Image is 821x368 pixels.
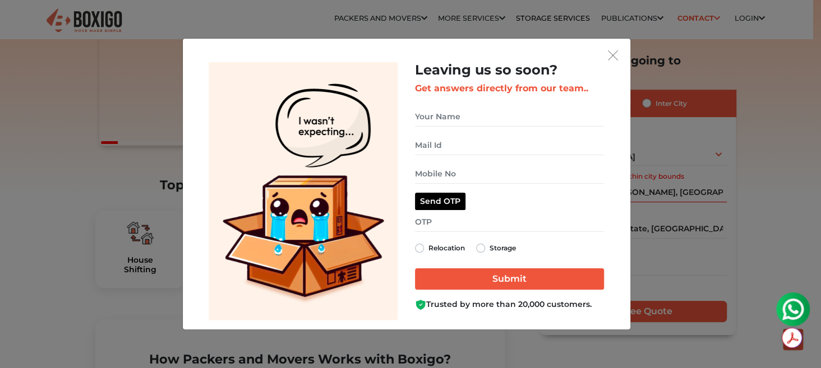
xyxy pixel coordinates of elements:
input: Submit [415,268,604,290]
img: whatsapp-icon.svg [11,11,34,34]
h2: Leaving us so soon? [415,62,604,78]
img: Boxigo Customer Shield [415,299,426,310]
h3: Get answers directly from our team.. [415,83,604,94]
input: Mobile No [415,164,604,184]
img: exit [608,50,618,60]
div: Trusted by more than 20,000 customers. [415,299,604,310]
input: OTP [415,212,604,232]
input: Mail Id [415,136,604,155]
label: Relocation [428,241,465,255]
button: Send OTP [415,193,465,210]
img: Lead Welcome Image [209,62,398,320]
input: Your Name [415,107,604,127]
label: Storage [490,241,516,255]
